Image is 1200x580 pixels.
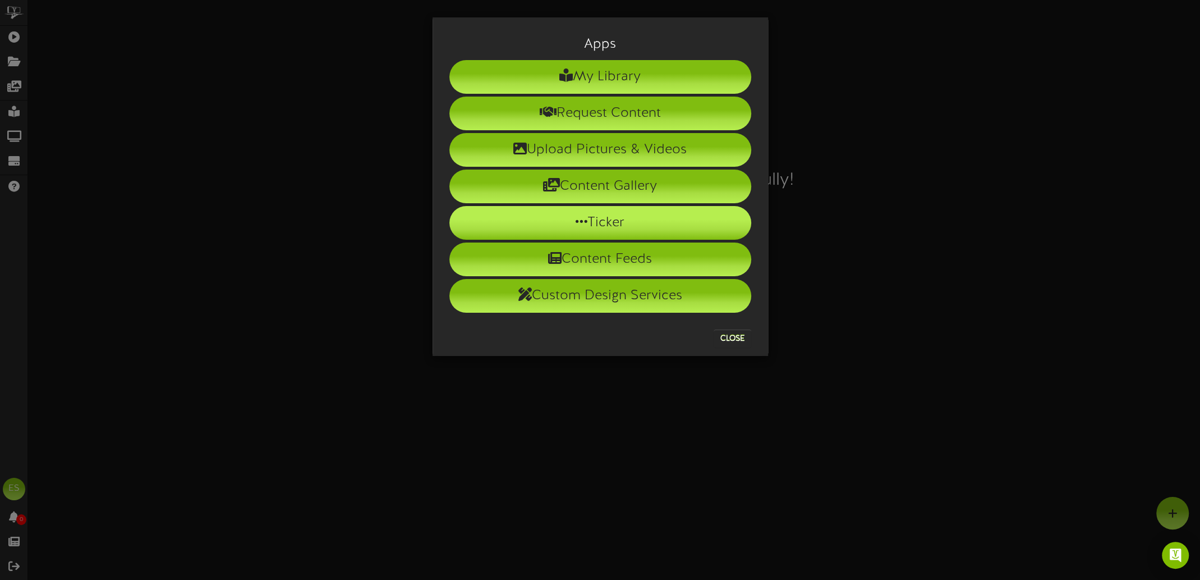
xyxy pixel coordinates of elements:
[714,330,751,348] button: Close
[449,37,751,52] h3: Apps
[449,243,751,276] li: Content Feeds
[449,206,751,240] li: Ticker
[1162,542,1189,569] div: Open Intercom Messenger
[449,133,751,167] li: Upload Pictures & Videos
[449,60,751,94] li: My Library
[449,170,751,203] li: Content Gallery
[449,97,751,130] li: Request Content
[449,279,751,313] li: Custom Design Services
